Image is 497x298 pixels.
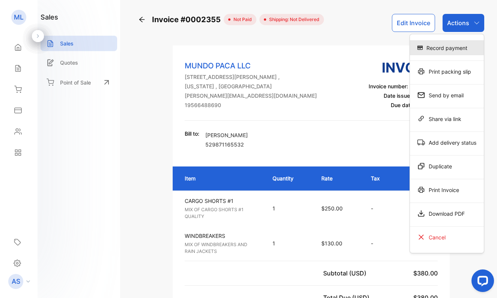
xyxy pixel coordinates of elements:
a: Quotes [41,55,117,70]
p: Item [185,174,258,182]
p: 529871165532 [205,141,248,148]
div: Print Invoice [410,182,484,197]
button: Actions [443,14,484,32]
div: Add delivery status [410,135,484,150]
a: Sales [41,36,117,51]
p: Subtotal (USD) [323,269,369,278]
p: Actions [447,18,469,27]
p: Rate [321,174,356,182]
a: Point of Sale [41,74,117,91]
iframe: LiveChat chat widget [465,266,497,298]
div: Download PDF [410,206,484,221]
h3: Invoice [369,57,438,78]
span: Invoice #0002355 [152,14,224,25]
div: Send by email [410,88,484,103]
p: Amount [404,174,438,182]
p: Quantity [273,174,306,182]
p: Sales [60,39,74,47]
h1: sales [41,12,58,22]
span: Date issued: [384,92,415,99]
p: - [371,204,389,212]
p: [PERSON_NAME] [205,131,248,139]
p: WINDBREAKERS [185,232,259,240]
p: [US_STATE] , [GEOGRAPHIC_DATA] [185,82,317,90]
span: Shipping: Not Delivered [266,16,319,23]
p: Bill to: [185,130,199,138]
span: Invoice number: [369,83,408,89]
div: Cancel [410,230,484,245]
div: Print packing slip [410,64,484,79]
span: $250.00 [321,205,343,212]
div: Share via link [410,111,484,126]
p: Point of Sale [60,79,91,86]
span: $130.00 [321,240,342,247]
p: Tax [371,174,389,182]
p: - [371,239,389,247]
button: Edit Invoice [392,14,435,32]
p: CARGO SHORTS #1 [185,197,259,205]
span: $380.00 [413,269,438,277]
p: AS [12,277,20,286]
p: 1 [273,239,306,247]
p: 1 [273,204,306,212]
span: not paid [230,16,252,23]
p: [STREET_ADDRESS][PERSON_NAME] , [185,73,317,81]
p: 19566488690 [185,101,317,109]
div: Record payment [410,40,484,55]
p: ML [14,12,24,22]
p: Quotes [60,59,78,67]
p: MUNDO PACA LLC [185,60,317,71]
div: Duplicate [410,159,484,174]
p: MIX OF WINDBREAKERS AND RAIN JACKETS [185,241,259,255]
p: MIX OF CARGO SHORTS #1 QUALITY [185,206,259,220]
p: [PERSON_NAME][EMAIL_ADDRESS][DOMAIN_NAME] [185,92,317,100]
span: Due date: [391,102,415,108]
